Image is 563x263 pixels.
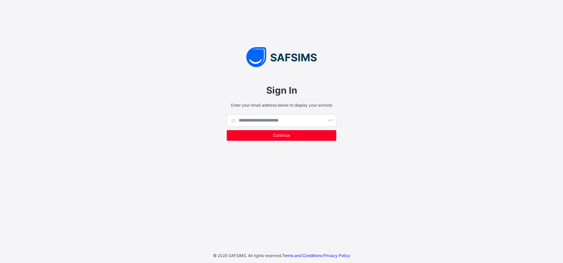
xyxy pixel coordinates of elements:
span: · [282,253,350,258]
img: SAFSIMS Logo [220,47,343,67]
a: Privacy Policy [323,253,350,258]
span: Enter your email address below to display your schools [227,103,336,108]
span: © 2025 SAFSIMS. All rights reserved. [213,253,282,258]
span: Sign In [227,85,336,96]
span: Continue [232,133,331,138]
a: Terms and Conditions [282,253,322,258]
